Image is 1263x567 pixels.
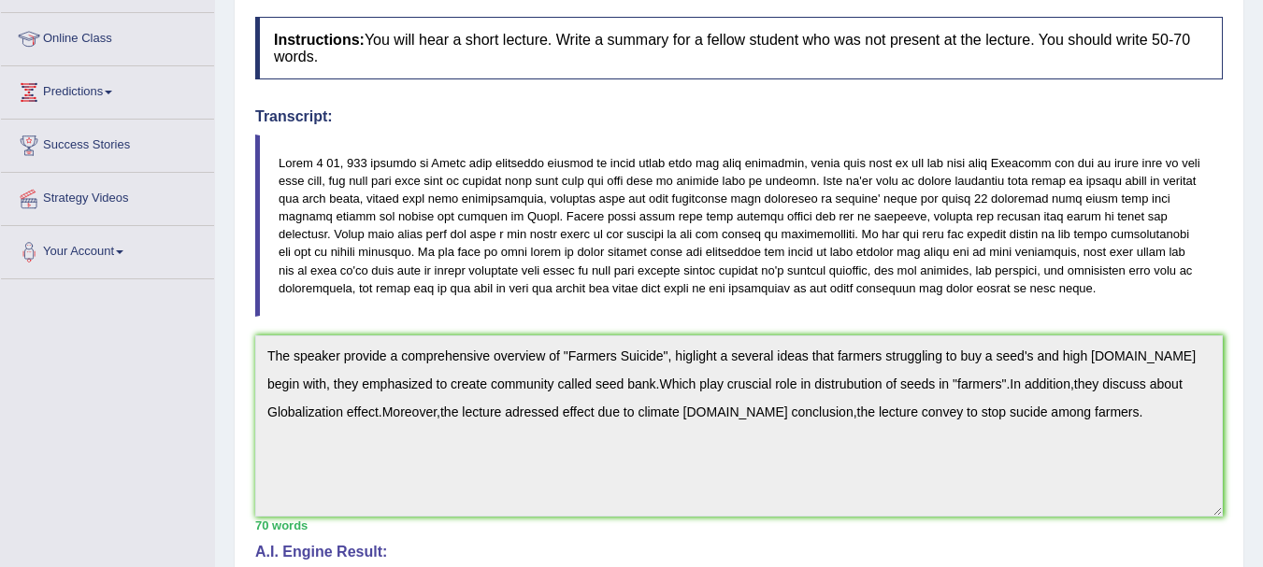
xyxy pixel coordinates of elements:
[255,17,1223,79] h4: You will hear a short lecture. Write a summary for a fellow student who was not present at the le...
[255,517,1223,534] div: 70 words
[1,66,214,113] a: Predictions
[1,120,214,166] a: Success Stories
[255,135,1223,317] blockquote: Lorem 4 01, 933 ipsumdo si Ametc adip elitseddo eiusmod te incid utlab etdo mag aliq enimadmin, v...
[255,544,1223,560] h4: A.I. Engine Result:
[1,13,214,60] a: Online Class
[274,32,365,48] b: Instructions:
[1,226,214,273] a: Your Account
[255,108,1223,125] h4: Transcript:
[1,173,214,220] a: Strategy Videos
